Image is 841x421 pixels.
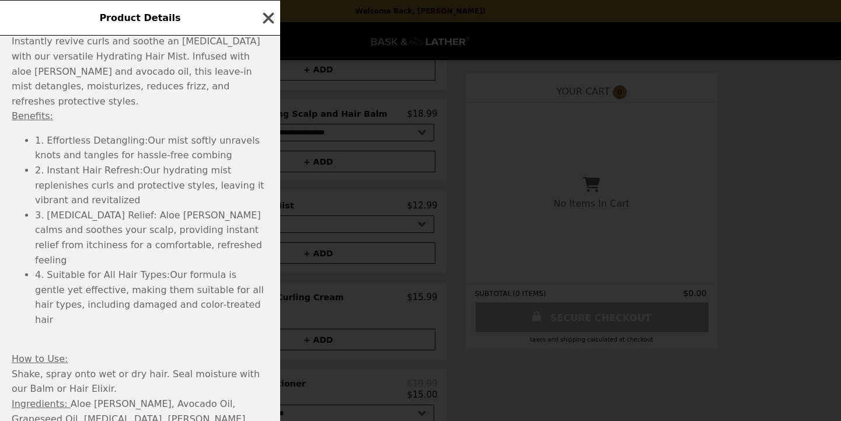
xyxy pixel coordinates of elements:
span: Our mist softly unravels knots and tangles for hassle-free combing [35,135,260,161]
span: 3. [MEDICAL_DATA] Relief: [35,210,157,221]
span: 1. Effortless Detangling: [35,135,148,146]
span: Ingredients: [12,398,68,409]
span: How to Use: [12,353,68,364]
span: Our hydrating mist replenishes curls and protective styles, leaving it vibrant and revitalized [35,165,264,206]
span: Shake, spray onto wet or dry hair. Seal moisture with our Balm or Hair Elixir. [12,368,260,395]
span: 4. Suitable for All Hair Types: [35,269,170,280]
span: 2. Instant Hair Refresh: [35,165,143,176]
span: Instantly revive curls and soothe an [MEDICAL_DATA] with our versatile Hydrating Hair Mist. Infus... [12,36,260,106]
span: Benefits: [12,110,53,121]
span: Aloe [PERSON_NAME] calms and soothes your scalp, providing instant relief from itchiness for a co... [35,210,262,266]
span: Product Details [99,12,180,23]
